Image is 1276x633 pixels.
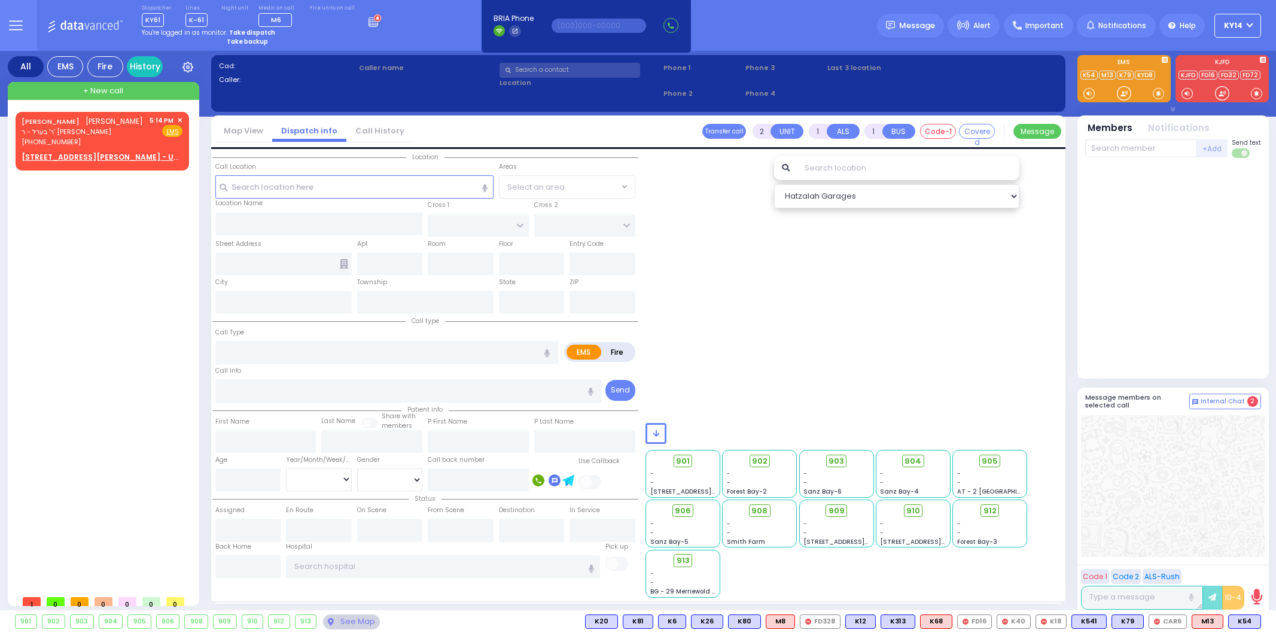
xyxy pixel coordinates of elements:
[494,13,534,24] span: BRIA Phone
[1143,569,1181,584] button: ALS-Rush
[185,615,208,628] div: 908
[957,528,961,537] span: -
[219,75,355,85] label: Caller:
[1192,614,1223,629] div: M13
[1240,71,1260,80] a: FD72
[1135,71,1155,80] a: KYD8
[215,162,256,172] label: Call Location
[1071,614,1107,629] div: BLS
[957,487,1046,496] span: AT - 2 [GEOGRAPHIC_DATA]
[382,412,416,421] small: Share with
[880,469,884,478] span: -
[1085,139,1197,157] input: Search member
[1098,20,1146,31] span: Notifications
[47,18,127,33] img: Logo
[803,537,916,546] span: [STREET_ADDRESS][PERSON_NAME]
[691,614,723,629] div: K26
[1036,614,1067,629] div: K18
[570,278,578,287] label: ZIP
[803,487,842,496] span: Sanz Bay-6
[805,619,811,625] img: red-radio-icon.svg
[1201,397,1245,406] span: Internal Chat
[499,506,535,515] label: Destination
[340,259,348,269] span: Other building occupants
[585,614,618,629] div: BLS
[127,56,163,77] a: History
[845,614,876,629] div: K12
[963,619,969,625] img: red-radio-icon.svg
[359,63,495,73] label: Caller name
[677,555,690,567] span: 913
[269,615,290,628] div: 912
[142,28,227,37] span: You're logged in as monitor.
[623,614,653,629] div: K81
[142,597,160,606] span: 0
[219,61,355,71] label: Cad:
[650,519,654,528] span: -
[605,380,635,401] button: Send
[1081,569,1109,584] button: Code 1
[272,125,346,136] a: Dispatch info
[1111,569,1141,584] button: Code 2
[1219,71,1239,80] a: FD32
[321,416,355,426] label: Last Name
[150,116,173,125] span: 5:14 PM
[650,569,654,578] span: -
[157,615,179,628] div: 906
[428,239,446,249] label: Room
[663,63,741,73] span: Phone 1
[880,528,884,537] span: -
[357,239,368,249] label: Apt
[578,457,620,466] label: Use Callback
[957,478,961,487] span: -
[22,127,143,137] span: ר' בערל - ר' [PERSON_NAME]
[118,597,136,606] span: 0
[346,125,413,136] a: Call History
[880,478,884,487] span: -
[827,63,942,73] label: Last 3 location
[1192,399,1198,405] img: comment-alt.png
[1224,20,1242,31] span: KY14
[83,85,123,97] span: + New call
[658,614,686,629] div: BLS
[727,487,767,496] span: Forest Bay-2
[803,469,807,478] span: -
[1111,614,1144,629] div: BLS
[215,125,272,136] a: Map View
[271,15,281,25] span: M6
[16,615,36,628] div: 901
[959,124,995,139] button: Covered
[500,63,640,78] input: Search a contact
[166,127,179,136] u: EMS
[215,328,244,337] label: Call Type
[357,506,386,515] label: On Scene
[691,614,723,629] div: BLS
[1178,71,1198,80] a: KJFD
[406,153,444,162] span: Location
[650,587,717,596] span: BG - 29 Merriewold S.
[286,555,600,578] input: Search hospital
[727,478,730,487] span: -
[745,89,823,99] span: Phone 4
[728,614,761,629] div: BLS
[428,455,485,465] label: Call back number
[22,152,199,162] u: [STREET_ADDRESS][PERSON_NAME] - Use this
[185,5,208,12] label: Lines
[22,117,80,126] a: [PERSON_NAME]
[827,124,860,139] button: ALS
[880,519,884,528] span: -
[1192,614,1223,629] div: ALS
[71,597,89,606] span: 0
[86,116,143,126] span: [PERSON_NAME]
[957,614,992,629] div: FD16
[727,469,730,478] span: -
[676,455,690,467] span: 901
[534,200,558,210] label: Cross 2
[702,124,746,139] button: Transfer call
[881,614,915,629] div: BLS
[803,528,807,537] span: -
[728,614,761,629] div: K80
[886,21,895,30] img: message.svg
[1189,394,1261,409] button: Internal Chat 2
[920,124,956,139] button: Code-1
